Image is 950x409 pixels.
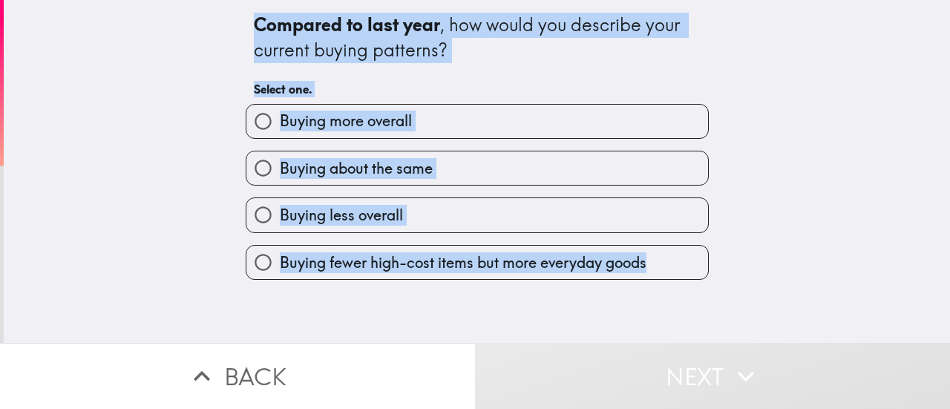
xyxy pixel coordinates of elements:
h6: Select one. [254,81,701,97]
button: Next [475,343,950,409]
span: Buying less overall [280,205,403,226]
span: Buying about the same [280,158,433,179]
span: Buying more overall [280,111,412,131]
div: , how would you describe your current buying patterns? [254,13,701,62]
button: Buying fewer high-cost items but more everyday goods [246,246,708,279]
b: Compared to last year [254,13,440,36]
button: Buying about the same [246,151,708,185]
span: Buying fewer high-cost items but more everyday goods [280,252,646,273]
button: Buying more overall [246,105,708,138]
button: Buying less overall [246,198,708,232]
